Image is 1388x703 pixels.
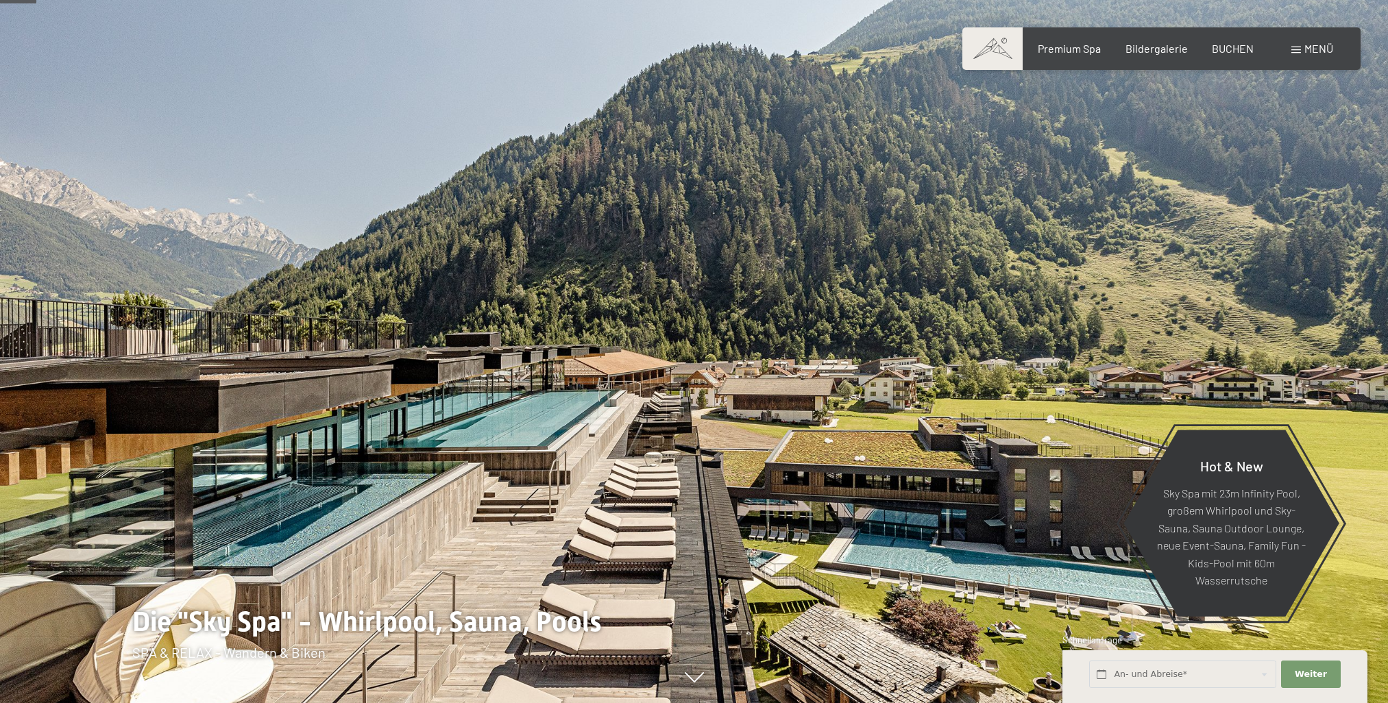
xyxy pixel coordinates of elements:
a: Premium Spa [1038,42,1101,55]
a: BUCHEN [1212,42,1254,55]
a: Bildergalerie [1125,42,1188,55]
span: Menü [1304,42,1333,55]
button: Weiter [1281,661,1340,689]
a: Hot & New Sky Spa mit 23m Infinity Pool, großem Whirlpool und Sky-Sauna, Sauna Outdoor Lounge, ne... [1123,429,1340,617]
span: Weiter [1295,668,1327,680]
p: Sky Spa mit 23m Infinity Pool, großem Whirlpool und Sky-Sauna, Sauna Outdoor Lounge, neue Event-S... [1157,484,1306,589]
span: Schnellanfrage [1062,634,1122,645]
span: Hot & New [1200,457,1263,473]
